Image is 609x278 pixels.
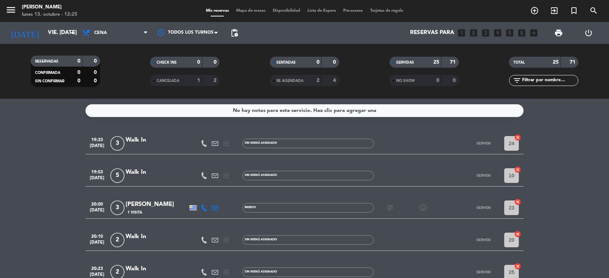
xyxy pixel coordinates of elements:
[493,28,502,38] i: looks_4
[223,172,229,179] i: exit_to_app
[22,11,77,18] div: lunes 13. octubre - 12:25
[245,270,277,273] span: Sin menú asignado
[276,79,303,83] span: RE AGENDADA
[513,61,525,64] span: TOTAL
[110,168,125,183] span: 5
[333,60,337,65] strong: 0
[476,141,491,145] span: SERVIDO
[88,199,106,208] span: 20:00
[469,28,478,38] i: looks_two
[88,264,106,272] span: 20:23
[476,270,491,274] span: SERVIDO
[94,30,107,35] span: Cena
[514,263,521,270] i: cancel
[5,4,16,15] i: menu
[5,25,44,41] i: [DATE]
[317,78,319,83] strong: 2
[514,134,521,141] i: cancel
[245,206,256,209] span: BIGBOX
[88,167,106,176] span: 19:53
[233,106,376,115] div: No hay notas para este servicio. Haz clic para agregar una
[505,28,514,38] i: looks_5
[126,264,188,274] div: Walk In
[436,78,439,83] strong: 0
[126,232,188,241] div: Walk In
[584,29,593,37] i: power_settings_new
[233,9,269,13] span: Mapa de mesas
[550,6,559,15] i: exit_to_app
[476,238,491,242] span: SERVIDO
[126,168,188,177] div: Walk In
[269,9,304,13] span: Disponibilidad
[514,166,521,173] i: cancel
[304,9,340,13] span: Lista de Espera
[317,60,319,65] strong: 0
[35,71,60,75] span: CONFIRMADA
[340,9,367,13] span: Pre-acceso
[530,6,539,15] i: add_circle_outline
[570,6,578,15] i: turned_in_not
[419,203,428,212] i: child_care
[202,9,233,13] span: Mis reservas
[77,78,80,83] strong: 0
[223,269,229,275] i: exit_to_app
[554,29,563,37] span: print
[410,30,454,36] span: Reservas para
[230,29,239,37] span: pending_actions
[197,78,200,83] strong: 1
[22,4,77,11] div: [PERSON_NAME]
[465,200,502,215] button: SERVIDO
[514,230,521,238] i: cancel
[88,232,106,240] span: 20:10
[88,240,106,248] span: [DATE]
[126,200,188,209] div: [PERSON_NAME]
[35,79,64,83] span: SIN CONFIRMAR
[88,176,106,184] span: [DATE]
[514,198,521,206] i: cancel
[386,203,395,212] i: subject
[110,200,125,215] span: 3
[197,60,200,65] strong: 0
[465,136,502,151] button: SERVIDO
[453,78,457,83] strong: 0
[157,79,179,83] span: CANCELADA
[276,61,296,64] span: SENTADAS
[245,238,277,241] span: Sin menú asignado
[77,59,80,64] strong: 0
[88,135,106,143] span: 19:33
[214,78,218,83] strong: 2
[465,168,502,183] button: SERVIDO
[157,61,177,64] span: CHECK INS
[333,78,337,83] strong: 4
[245,142,277,144] span: Sin menú asignado
[5,4,16,18] button: menu
[433,60,439,65] strong: 25
[94,70,98,75] strong: 0
[94,59,98,64] strong: 0
[88,143,106,152] span: [DATE]
[127,210,142,215] span: 1 Visita
[517,28,526,38] i: looks_6
[126,135,188,145] div: Walk In
[481,28,490,38] i: looks_3
[589,6,598,15] i: search
[476,173,491,177] span: SERVIDO
[367,9,407,13] span: Tarjetas de regalo
[94,78,98,83] strong: 0
[457,28,466,38] i: looks_one
[396,61,414,64] span: SERVIDAS
[521,76,578,84] input: Filtrar por nombre...
[68,29,77,37] i: arrow_drop_down
[110,136,125,151] span: 3
[110,233,125,247] span: 2
[513,76,521,85] i: filter_list
[476,206,491,210] span: SERVIDO
[88,208,106,216] span: [DATE]
[529,28,539,38] i: add_box
[214,60,218,65] strong: 0
[450,60,457,65] strong: 71
[223,140,229,147] i: exit_to_app
[574,22,604,44] div: LOG OUT
[570,60,577,65] strong: 71
[245,174,277,177] span: Sin menú asignado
